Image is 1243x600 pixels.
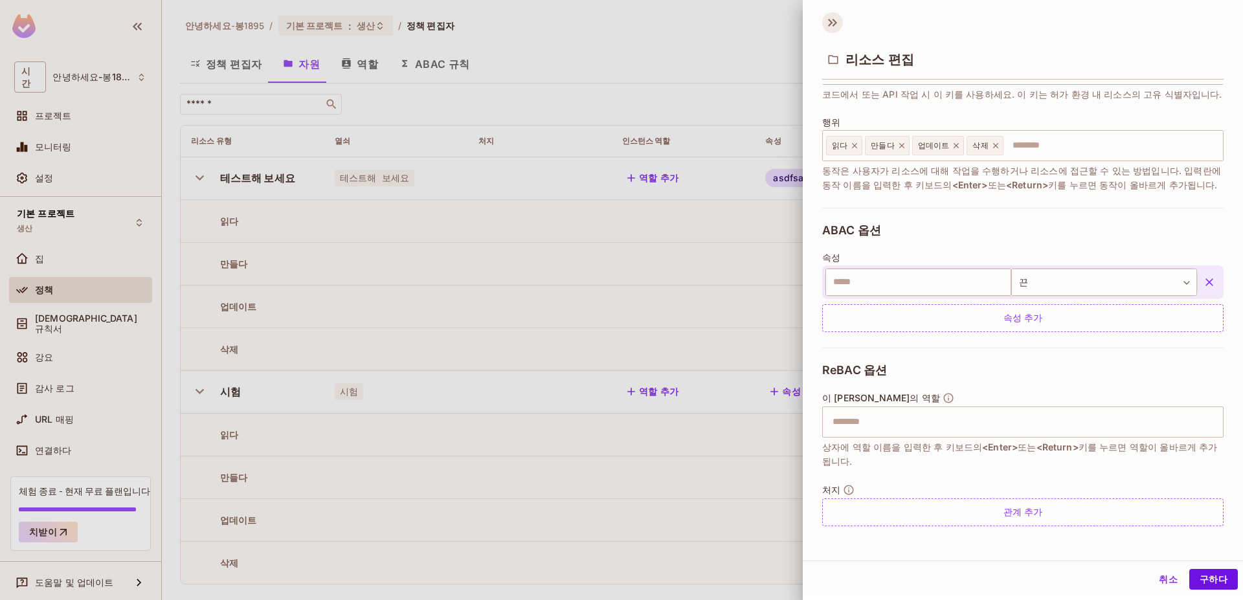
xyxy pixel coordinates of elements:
[822,117,840,128] font: 행위
[826,136,862,155] div: 읽다
[822,363,887,377] font: ReBAC 옵션
[822,89,1222,100] font: 코드에서 또는 API 작업 시 이 키를 사용하세요. 이 키는 허가 환경 내 리소스의 고유 식별자입니다.
[832,140,847,150] font: 읽다
[822,484,840,495] font: 처지
[1200,573,1227,584] font: 구하다
[1048,179,1217,190] font: 키를 누르면 동작이 올바르게 추가됩니다.
[822,392,940,403] font: 이 [PERSON_NAME]의 역할
[822,252,840,263] font: 속성
[988,179,1006,190] font: 또는
[1006,179,1048,190] font: <Return>
[1003,506,1043,517] font: 관계 추가
[845,52,914,67] font: 리소스 편집
[1189,569,1238,590] button: 구하다
[822,441,982,452] font: 상자에 역할 이름을 입력한 후 키보드의
[1159,573,1178,584] font: 취소
[822,223,881,237] font: ABAC 옵션
[1036,441,1079,452] font: <Return>
[822,165,1221,190] font: 동작은 사용자가 리소스에 대해 작업을 수행하거나 리소스에 접근할 수 있는 방법입니다. 입력란에 동작 이름을 입력한 후 키보드의
[967,136,1003,155] div: 삭제
[822,441,1217,467] font: 키를 누르면 역할이 올바르게 추가됩니다.
[1018,441,1036,452] font: 또는
[912,136,965,155] div: 업데이트
[982,441,1018,452] font: <Enter>
[871,140,894,150] font: 만들다
[1148,569,1189,590] button: 취소
[1019,276,1028,287] font: 끈
[952,179,988,190] font: <Enter>
[972,140,988,150] font: 삭제
[865,136,909,155] div: 만들다
[1003,312,1043,323] font: 속성 추가
[918,140,950,150] font: 업데이트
